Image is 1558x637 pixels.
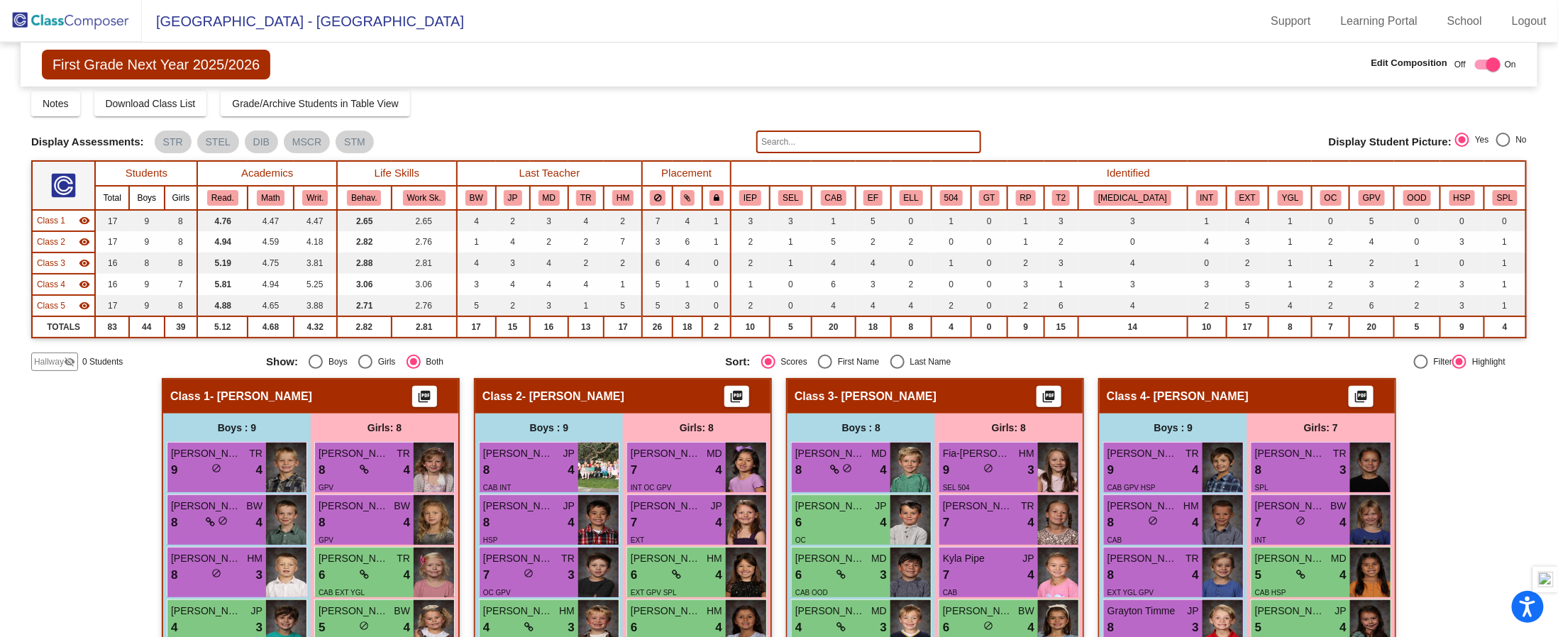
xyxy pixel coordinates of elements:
th: Boys [129,186,164,210]
td: 3 [496,253,530,274]
td: 4 [1227,210,1269,231]
mat-icon: picture_as_pdf [1353,389,1370,409]
th: Hollis Magee [604,186,642,210]
td: 3 [1007,274,1044,295]
td: 5 [1349,210,1394,231]
th: Academics [197,161,337,186]
button: EXT [1235,190,1260,206]
td: 2 [568,231,604,253]
button: [MEDICAL_DATA] [1094,190,1171,206]
td: 0 [702,295,731,316]
td: 4.65 [248,295,293,316]
th: English Language Learner [891,186,932,210]
td: 3.06 [337,274,392,295]
td: 6 [673,231,702,253]
span: Class 2 [37,236,65,248]
td: 9 [129,295,164,316]
button: T2 [1052,190,1071,206]
td: 4.18 [294,231,337,253]
td: 13 [568,316,604,338]
td: 4 [673,210,702,231]
td: 2.81 [392,253,457,274]
td: 4 [457,210,496,231]
mat-chip: MSCR [284,131,330,153]
a: Logout [1501,10,1558,33]
td: 1 [1044,274,1078,295]
button: SEL [778,190,802,206]
button: Math [257,190,284,206]
td: 2 [702,316,731,338]
button: IEP [739,190,761,206]
td: 2 [856,231,891,253]
td: 2 [604,253,642,274]
td: 0 [971,210,1007,231]
th: Students [95,161,197,186]
td: 6 [1044,295,1078,316]
th: Placement [642,161,731,186]
td: 9 [129,210,164,231]
td: 3 [1078,210,1188,231]
td: 1 [770,253,812,274]
div: No [1510,133,1527,146]
span: Display Assessments: [31,135,144,148]
span: On [1505,58,1516,71]
span: Download Class List [106,98,196,109]
td: 2 [1007,253,1044,274]
button: Work Sk. [403,190,446,206]
td: 1 [1484,295,1526,316]
button: Writ. [302,190,328,206]
td: 7 [642,210,673,231]
td: 4 [673,253,702,274]
td: 0 [891,253,932,274]
span: Class 5 [37,299,65,312]
td: 4.75 [248,253,293,274]
th: Last Teacher [457,161,642,186]
td: 0 [1188,253,1227,274]
td: 4.94 [248,274,293,295]
mat-icon: visibility [79,279,90,290]
td: 4.76 [197,210,248,231]
td: 5 [457,295,496,316]
button: 504 [940,190,963,206]
td: 0 [1078,231,1188,253]
td: 3 [770,210,812,231]
td: 2 [1394,274,1440,295]
th: SEL Support [770,186,812,210]
th: READ Plan [1007,186,1044,210]
td: 5 [604,295,642,316]
td: 4 [496,274,530,295]
td: 2 [496,295,530,316]
td: 5.19 [197,253,248,274]
button: Notes [31,91,80,116]
td: 1 [1188,210,1227,231]
td: 2 [1312,295,1349,316]
td: 0 [1440,253,1484,274]
th: Introvert [1188,186,1227,210]
button: Print Students Details [724,386,749,407]
input: Search... [756,131,980,153]
td: 7 [165,274,198,295]
td: 3 [530,295,568,316]
td: 44 [129,316,164,338]
button: RP [1016,190,1036,206]
td: 2.65 [392,210,457,231]
td: Hidden teacher - Mahaffey [32,274,95,295]
td: 10 [731,316,770,338]
td: 6 [642,253,673,274]
span: Grade/Archive Students in Table View [232,98,399,109]
td: 2.82 [337,231,392,253]
td: 3 [1349,274,1394,295]
td: 4 [891,295,932,316]
td: 1 [1312,253,1349,274]
td: 7 [604,231,642,253]
td: 1 [702,231,731,253]
td: 1 [1007,231,1044,253]
td: 15 [496,316,530,338]
td: 1 [568,295,604,316]
td: 0 [971,274,1007,295]
td: 9 [129,231,164,253]
button: Print Students Details [412,386,437,407]
th: Executive Function Support [856,186,891,210]
td: 17 [604,316,642,338]
td: 16 [95,274,129,295]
